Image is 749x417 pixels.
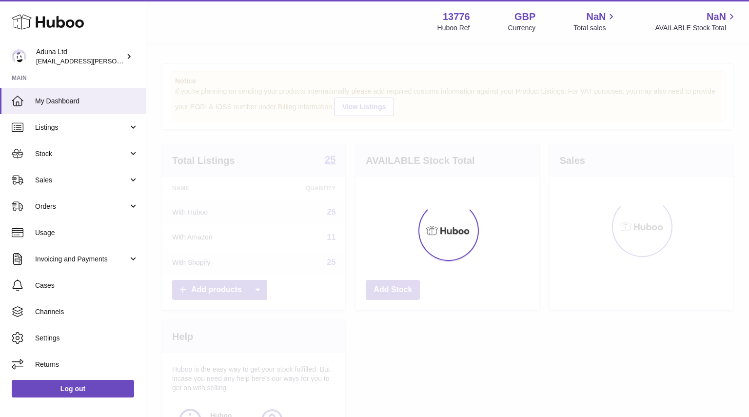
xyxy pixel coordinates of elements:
[35,255,128,264] span: Invoicing and Payments
[35,97,138,106] span: My Dashboard
[36,47,124,66] div: Aduna Ltd
[35,176,128,185] span: Sales
[443,10,470,23] strong: 13776
[707,10,726,23] span: NaN
[36,57,248,65] span: [EMAIL_ADDRESS][PERSON_NAME][PERSON_NAME][DOMAIN_NAME]
[655,23,737,33] span: AVAILABLE Stock Total
[12,49,26,64] img: deborahe.kamara@aduna.com
[35,123,128,132] span: Listings
[35,307,138,317] span: Channels
[586,10,606,23] span: NaN
[508,23,536,33] div: Currency
[35,281,138,290] span: Cases
[573,10,617,33] a: NaN Total sales
[12,380,134,397] a: Log out
[35,334,138,343] span: Settings
[437,23,470,33] div: Huboo Ref
[573,23,617,33] span: Total sales
[655,10,737,33] a: NaN AVAILABLE Stock Total
[514,10,535,23] strong: GBP
[35,202,128,211] span: Orders
[35,149,128,159] span: Stock
[35,228,138,238] span: Usage
[35,360,138,369] span: Returns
